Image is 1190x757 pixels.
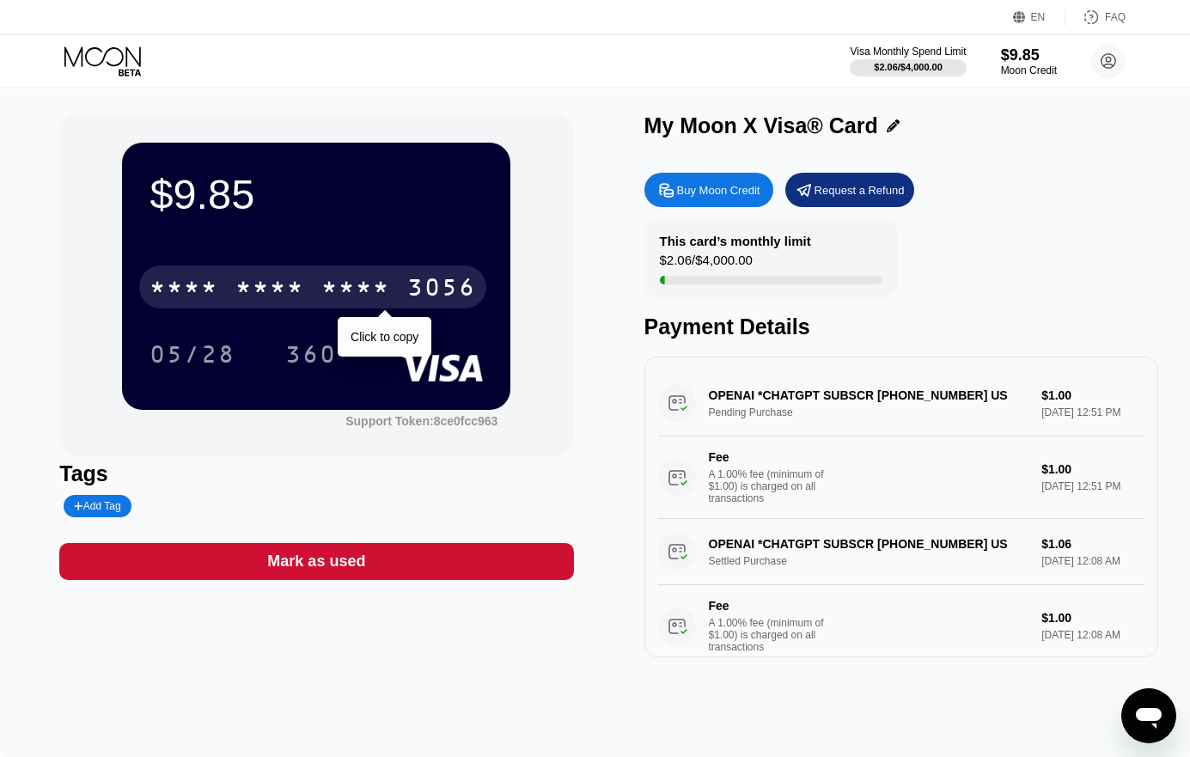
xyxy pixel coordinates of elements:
div: 05/28 [137,333,248,375]
div: Buy Moon Credit [677,183,760,198]
div: Mark as used [59,543,573,580]
div: Moon Credit [1001,64,1057,76]
div: Fee [709,599,829,613]
div: Fee [709,450,829,464]
div: EN [1031,11,1046,23]
div: Request a Refund [785,173,914,207]
div: A 1.00% fee (minimum of $1.00) is charged on all transactions [709,617,838,653]
div: FAQ [1065,9,1126,26]
div: 360 [272,333,350,375]
div: $9.85 [150,170,483,218]
div: Buy Moon Credit [644,173,773,207]
div: My Moon X Visa® Card [644,113,878,138]
div: Visa Monthly Spend Limit$2.06/$4,000.00 [850,46,966,76]
div: $1.00 [1041,462,1144,476]
iframe: Button to launch messaging window [1121,688,1176,743]
div: A 1.00% fee (minimum of $1.00) is charged on all transactions [709,468,838,504]
div: Click to copy [351,330,418,344]
div: $1.00 [1041,611,1144,625]
div: FeeA 1.00% fee (minimum of $1.00) is charged on all transactions$1.00[DATE] 12:51 PM [658,436,1144,519]
div: $9.85 [1001,46,1057,64]
div: FAQ [1105,11,1126,23]
div: Payment Details [644,314,1158,339]
div: 3056 [407,276,476,303]
div: $2.06 / $4,000.00 [660,253,753,276]
div: 360 [285,343,337,370]
div: FeeA 1.00% fee (minimum of $1.00) is charged on all transactions$1.00[DATE] 12:08 AM [658,585,1144,668]
div: 05/28 [150,343,235,370]
div: [DATE] 12:08 AM [1041,629,1144,641]
div: Add Tag [64,495,131,517]
div: EN [1013,9,1065,26]
div: Add Tag [74,500,120,512]
div: This card’s monthly limit [660,234,811,248]
div: Support Token:8ce0fcc963 [345,414,497,428]
div: Request a Refund [815,183,905,198]
div: Tags [59,461,573,486]
div: $2.06 / $4,000.00 [874,62,943,72]
div: Visa Monthly Spend Limit [850,46,966,58]
div: $9.85Moon Credit [1001,46,1057,76]
div: [DATE] 12:51 PM [1041,480,1144,492]
div: Support Token: 8ce0fcc963 [345,414,497,428]
div: Mark as used [267,552,365,571]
